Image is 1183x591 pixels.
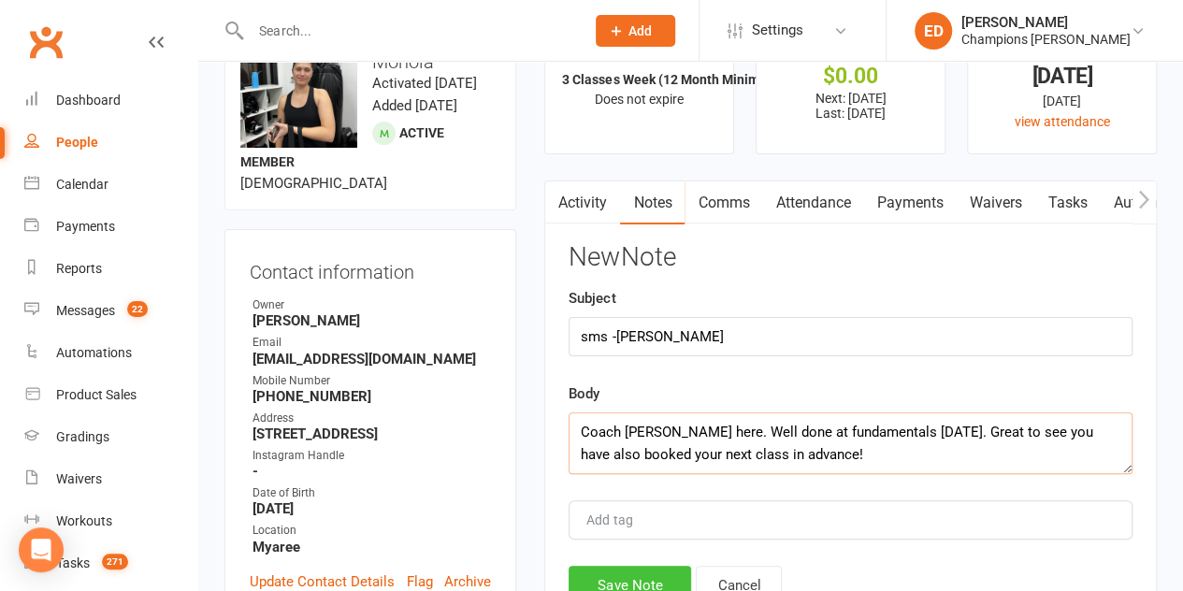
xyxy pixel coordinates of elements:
a: Clubworx [22,19,69,65]
a: Dashboard [24,79,197,122]
div: Calendar [56,177,108,192]
span: Active member [240,125,444,169]
div: Owner [252,296,491,314]
div: Mobile Number [252,372,491,390]
div: People [56,135,98,150]
a: Waivers [956,181,1034,224]
div: Product Sales [56,387,137,402]
a: People [24,122,197,164]
label: Subject [569,287,615,310]
div: Messages [56,303,115,318]
div: Location [252,522,491,540]
label: Body [569,382,599,405]
div: [PERSON_NAME] [961,14,1131,31]
div: Payments [56,219,115,234]
button: Add [596,15,675,47]
strong: [PHONE_NUMBER] [252,388,491,405]
a: view attendance [1015,114,1110,129]
strong: - [252,463,491,480]
div: Dashboard [56,93,121,108]
textarea: Hi [PERSON_NAME], Coach [PERSON_NAME] here. Well done at fundamentals [DATE]. Great to see you ha... [569,412,1133,474]
div: [DATE] [985,91,1139,111]
time: Added [DATE] [372,97,457,114]
span: [DEMOGRAPHIC_DATA] [240,175,387,192]
a: Product Sales [24,374,197,416]
strong: [EMAIL_ADDRESS][DOMAIN_NAME] [252,351,491,368]
a: Attendance [762,181,863,224]
a: Reports [24,248,197,290]
div: Gradings [56,429,109,444]
a: Comms [685,181,762,224]
strong: 3 Classes Week (12 Month Minimum Term) [562,72,815,87]
span: Settings [752,9,803,51]
div: Address [252,410,491,427]
span: Add [628,23,652,38]
div: Instagram Handle [252,447,491,465]
a: Messages 22 [24,290,197,332]
a: Gradings [24,416,197,458]
a: Payments [863,181,956,224]
div: Waivers [56,471,102,486]
a: Tasks [1034,181,1100,224]
a: Payments [24,206,197,248]
span: 22 [127,301,148,317]
div: Champions [PERSON_NAME] [961,31,1131,48]
span: 271 [102,554,128,569]
time: Activated [DATE] [372,75,477,92]
a: Calendar [24,164,197,206]
div: Automations [56,345,132,360]
input: Search... [245,18,571,44]
div: Reports [56,261,102,276]
div: $0.00 [773,66,928,86]
p: Next: [DATE] Last: [DATE] [773,91,928,121]
div: Open Intercom Messenger [19,527,64,572]
div: Email [252,334,491,352]
div: Workouts [56,513,112,528]
h3: Contact information [250,254,491,282]
a: Notes [620,181,685,224]
h3: New Note [569,243,1133,272]
a: Workouts [24,500,197,542]
a: Activity [545,181,620,224]
img: image1750671263.png [240,31,357,148]
strong: [PERSON_NAME] [252,312,491,329]
span: Does not expire [595,92,684,107]
input: Add tag [584,509,650,531]
div: [DATE] [985,66,1139,86]
input: optional [569,317,1133,356]
div: ED [915,12,952,50]
a: Automations [24,332,197,374]
strong: Myaree [252,539,491,555]
div: Date of Birth [252,484,491,502]
strong: [DATE] [252,500,491,517]
strong: [STREET_ADDRESS] [252,425,491,442]
a: Waivers [24,458,197,500]
a: Tasks 271 [24,542,197,584]
div: Tasks [56,555,90,570]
